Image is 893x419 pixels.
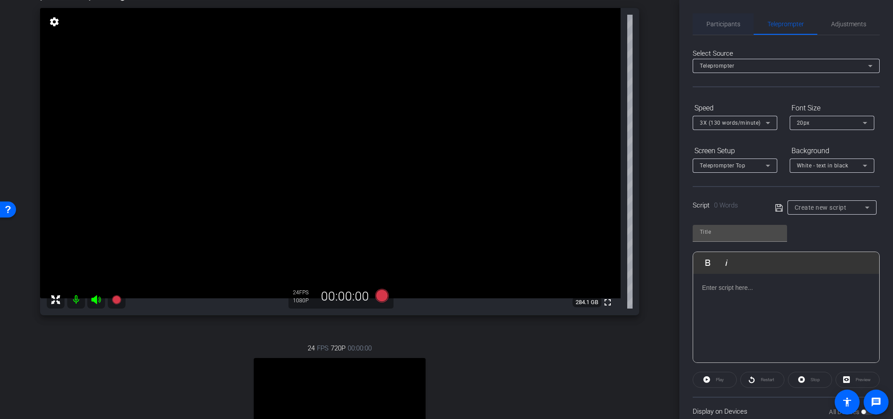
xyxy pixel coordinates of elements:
[718,254,735,272] button: Italic (⌘I)
[767,21,804,27] span: Teleprompter
[48,16,61,27] mat-icon: settings
[795,204,847,211] span: Create new script
[790,101,874,116] div: Font Size
[308,343,315,353] span: 24
[714,201,738,209] span: 0 Words
[700,120,761,126] span: 3X (130 words/minute)
[831,21,866,27] span: Adjustments
[700,163,745,169] span: Teleprompter Top
[293,297,315,304] div: 1080P
[315,289,375,304] div: 00:00:00
[699,254,716,272] button: Bold (⌘B)
[331,343,345,353] span: 720P
[706,21,740,27] span: Participants
[797,163,848,169] span: White - text in black
[700,227,780,237] input: Title
[693,200,763,211] div: Script
[572,297,601,308] span: 284.1 GB
[871,397,881,407] mat-icon: message
[797,120,810,126] span: 20px
[299,289,308,296] span: FPS
[693,101,777,116] div: Speed
[842,397,852,407] mat-icon: accessibility
[700,63,734,69] span: Teleprompter
[693,143,777,159] div: Screen Setup
[790,143,874,159] div: Background
[293,289,315,296] div: 24
[829,407,861,416] label: All Devices
[348,343,372,353] span: 00:00:00
[602,297,613,308] mat-icon: fullscreen
[317,343,329,353] span: FPS
[693,49,880,59] div: Select Source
